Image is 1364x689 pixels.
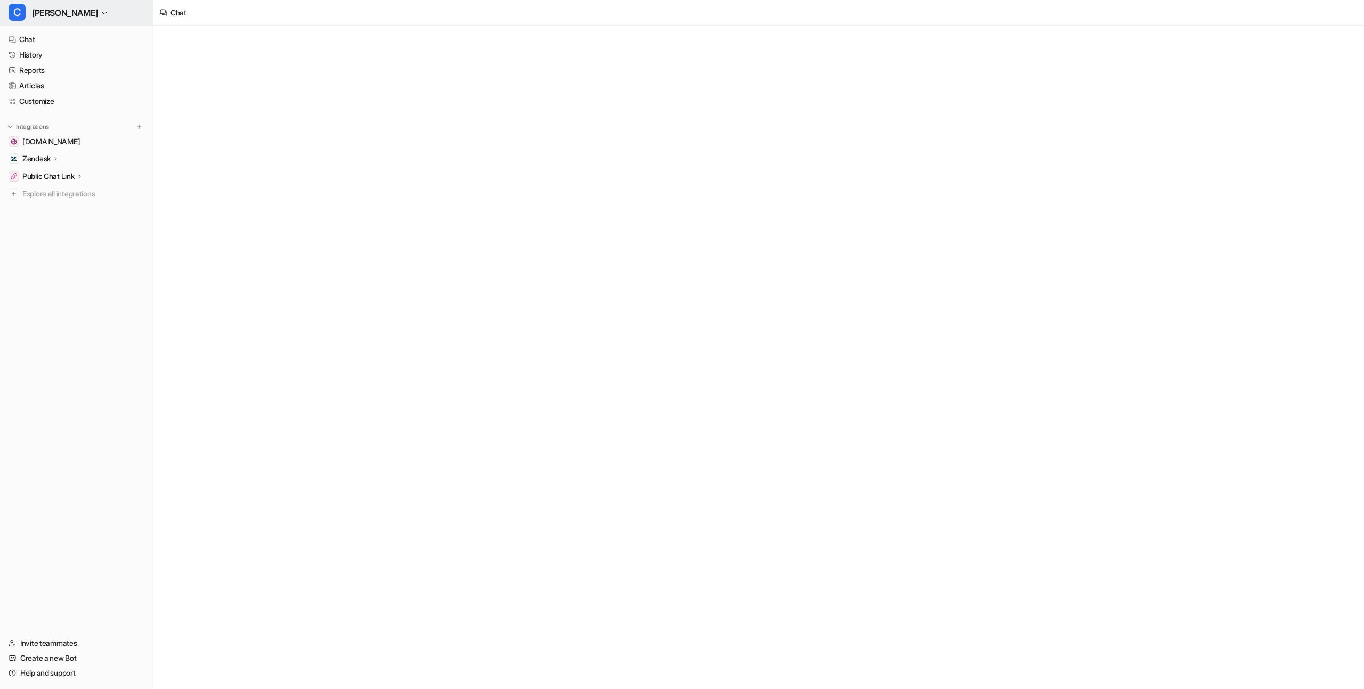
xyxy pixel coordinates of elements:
div: Chat [170,7,186,18]
a: Explore all integrations [4,186,149,201]
span: [PERSON_NAME] [32,5,98,20]
button: Integrations [4,121,52,132]
a: History [4,47,149,62]
img: gcore.com [11,138,17,145]
p: Zendesk [22,153,51,164]
span: C [9,4,26,21]
img: Zendesk [11,155,17,162]
span: Explore all integrations [22,185,144,202]
a: Invite teammates [4,636,149,651]
span: [DOMAIN_NAME] [22,136,80,147]
a: Reports [4,63,149,78]
a: Customize [4,94,149,109]
a: Create a new Bot [4,651,149,666]
img: Public Chat Link [11,173,17,179]
img: explore all integrations [9,188,19,199]
img: menu_add.svg [135,123,143,130]
a: Help and support [4,666,149,680]
p: Integrations [16,122,49,131]
p: Public Chat Link [22,171,75,182]
a: Chat [4,32,149,47]
a: gcore.com[DOMAIN_NAME] [4,134,149,149]
a: Articles [4,78,149,93]
img: expand menu [6,123,14,130]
